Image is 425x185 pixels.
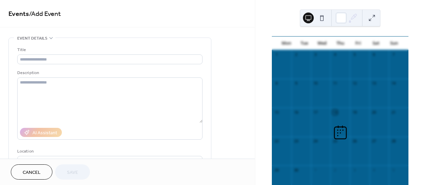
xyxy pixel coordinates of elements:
div: Thu [331,37,349,50]
div: 9 [293,81,299,86]
div: 12 [352,81,357,86]
div: 26 [352,139,357,144]
div: Fri [349,37,367,50]
span: Cancel [23,169,41,176]
div: 4 [332,52,337,57]
div: 18 [332,110,337,115]
a: Events [8,7,29,21]
div: Description [17,69,201,76]
div: 16 [293,110,299,115]
div: 30 [293,167,299,172]
div: 2 [293,52,299,57]
div: 22 [274,139,279,144]
div: 17 [313,110,318,115]
div: 19 [352,110,357,115]
div: 3 [313,52,318,57]
div: 5 [352,52,357,57]
div: 23 [293,139,299,144]
div: 14 [391,81,396,86]
div: Wed [313,37,331,50]
div: Sat [367,37,385,50]
div: 8 [274,81,279,86]
div: Tue [295,37,313,50]
div: 3 [352,167,357,172]
div: 7 [391,52,396,57]
div: 1 [274,52,279,57]
div: Title [17,46,201,53]
div: 15 [274,110,279,115]
div: 20 [372,110,377,115]
div: 2 [332,167,337,172]
div: Mon [277,37,295,50]
div: 13 [372,81,377,86]
div: 1 [313,167,318,172]
span: / Add Event [29,7,61,21]
button: Cancel [11,164,52,180]
div: 27 [372,139,377,144]
div: 28 [391,139,396,144]
div: Location [17,148,201,155]
div: 4 [372,167,377,172]
div: 11 [332,81,337,86]
div: 5 [391,167,396,172]
div: 24 [313,139,318,144]
div: 10 [313,81,318,86]
div: Sun [385,37,403,50]
div: 29 [274,167,279,172]
div: 21 [391,110,396,115]
div: 6 [372,52,377,57]
span: Event details [17,35,47,42]
div: 25 [332,139,337,144]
